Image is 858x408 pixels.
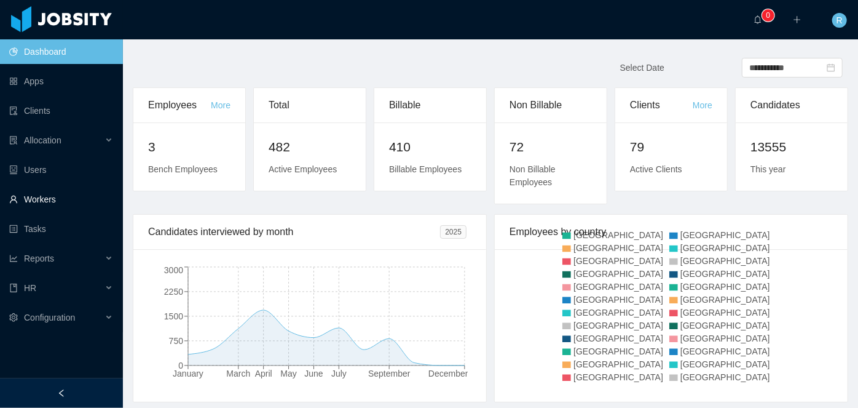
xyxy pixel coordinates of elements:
div: Candidates [750,88,833,122]
span: [GEOGRAPHIC_DATA] [573,346,663,356]
span: [GEOGRAPHIC_DATA] [573,295,663,305]
span: [GEOGRAPHIC_DATA] [680,321,770,330]
span: Active Employees [269,164,337,174]
tspan: July [331,369,347,378]
a: icon: profileTasks [9,217,113,241]
span: [GEOGRAPHIC_DATA] [680,346,770,356]
span: [GEOGRAPHIC_DATA] [573,321,663,330]
span: Bench Employees [148,164,218,174]
a: icon: robotUsers [9,158,113,182]
span: [GEOGRAPHIC_DATA] [680,256,770,266]
tspan: September [368,369,411,378]
i: icon: bell [754,15,762,24]
span: HR [24,283,36,293]
h2: 13555 [750,137,833,157]
span: [GEOGRAPHIC_DATA] [680,230,770,240]
span: [GEOGRAPHIC_DATA] [573,308,663,318]
i: icon: book [9,284,18,292]
span: [GEOGRAPHIC_DATA] [680,308,770,318]
span: This year [750,164,786,174]
h2: 79 [630,137,712,157]
sup: 0 [762,9,774,22]
div: Non Billable [510,88,592,122]
div: Total [269,88,351,122]
span: [GEOGRAPHIC_DATA] [573,230,663,240]
tspan: 0 [178,361,183,370]
span: Configuration [24,313,75,322]
a: More [693,100,712,110]
span: [GEOGRAPHIC_DATA] [680,359,770,369]
span: Allocation [24,135,61,145]
tspan: March [226,369,250,378]
a: icon: appstoreApps [9,69,113,94]
tspan: December [428,369,468,378]
div: Candidates interviewed by month [148,215,440,249]
span: [GEOGRAPHIC_DATA] [573,243,663,253]
tspan: April [255,369,272,378]
tspan: 750 [169,336,184,346]
h2: 482 [269,137,351,157]
i: icon: solution [9,136,18,145]
span: [GEOGRAPHIC_DATA] [573,256,663,266]
tspan: January [173,369,203,378]
div: Employees [148,88,211,122]
span: Select Date [620,63,664,73]
i: icon: plus [793,15,801,24]
span: [GEOGRAPHIC_DATA] [573,282,663,292]
h2: 72 [510,137,592,157]
span: R [836,13,843,28]
span: [GEOGRAPHIC_DATA] [680,372,770,382]
i: icon: setting [9,313,18,322]
span: [GEOGRAPHIC_DATA] [573,372,663,382]
tspan: 1500 [164,311,183,321]
span: 2025 [440,225,466,239]
div: Clients [630,88,693,122]
tspan: May [280,369,296,378]
span: [GEOGRAPHIC_DATA] [680,295,770,305]
h2: 3 [148,137,230,157]
a: More [211,100,230,110]
span: [GEOGRAPHIC_DATA] [680,269,770,279]
a: icon: auditClients [9,98,113,123]
span: [GEOGRAPHIC_DATA] [573,269,663,279]
span: [GEOGRAPHIC_DATA] [680,334,770,343]
span: Active Clients [630,164,682,174]
a: icon: userWorkers [9,187,113,212]
tspan: 2250 [164,287,183,297]
h2: 410 [389,137,471,157]
i: icon: line-chart [9,254,18,263]
tspan: 3000 [164,265,183,275]
tspan: June [304,369,323,378]
a: icon: pie-chartDashboard [9,39,113,64]
span: [GEOGRAPHIC_DATA] [680,282,770,292]
span: Non Billable Employees [510,164,556,187]
div: Billable [389,88,471,122]
div: Employees by country [510,215,833,249]
i: icon: calendar [827,63,835,72]
span: [GEOGRAPHIC_DATA] [573,334,663,343]
span: [GEOGRAPHIC_DATA] [573,359,663,369]
span: [GEOGRAPHIC_DATA] [680,243,770,253]
span: Reports [24,254,54,263]
span: Billable Employees [389,164,462,174]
